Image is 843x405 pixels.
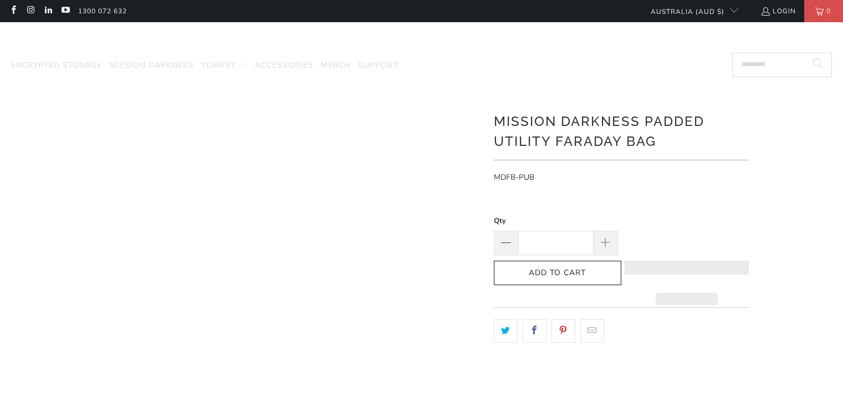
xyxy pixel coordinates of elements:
[60,7,70,16] a: Trust Panda Australia on YouTube
[804,53,832,77] button: Search
[201,60,236,70] span: YubiKey
[494,319,518,342] a: Share this on Twitter
[25,7,35,16] a: Trust Panda Australia on Instagram
[523,319,546,342] a: Share this on Facebook
[109,53,194,79] a: Mission Darkness
[201,53,248,79] summary: YubiKey
[580,319,604,342] a: Email this to a friend
[358,53,398,79] a: Support
[8,7,18,16] a: Trust Panda Australia on Facebook
[321,53,351,79] a: Merch
[255,53,314,79] a: Accessories
[11,53,102,79] a: Encrypted Storage
[255,60,314,70] span: Accessories
[494,215,618,227] label: Qty
[321,60,351,70] span: Merch
[551,319,575,342] a: Share this on Pinterest
[11,60,102,70] span: Encrypted Storage
[358,60,398,70] span: Support
[365,28,478,50] img: Trust Panda Australia
[494,261,621,286] button: Add to Cart
[760,5,796,17] a: Login
[11,53,398,79] nav: Translation missing: en.navigation.header.main_nav
[732,53,832,77] input: Search...
[109,60,194,70] span: Mission Darkness
[494,109,749,151] h1: Mission Darkness Padded Utility Faraday Bag
[43,7,53,16] a: Trust Panda Australia on LinkedIn
[505,269,610,278] span: Add to Cart
[494,172,534,183] span: MDFB-PUB
[78,5,127,17] a: 1300 072 632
